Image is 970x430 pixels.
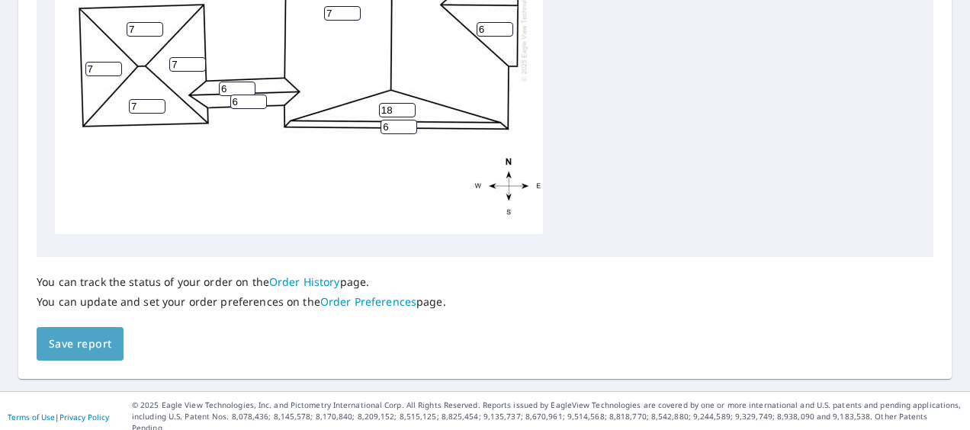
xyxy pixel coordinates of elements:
[37,327,124,361] button: Save report
[49,335,111,354] span: Save report
[59,412,109,422] a: Privacy Policy
[8,412,55,422] a: Terms of Use
[8,412,109,422] p: |
[37,295,446,309] p: You can update and set your order preferences on the page.
[320,294,416,309] a: Order Preferences
[37,275,446,289] p: You can track the status of your order on the page.
[269,274,340,289] a: Order History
